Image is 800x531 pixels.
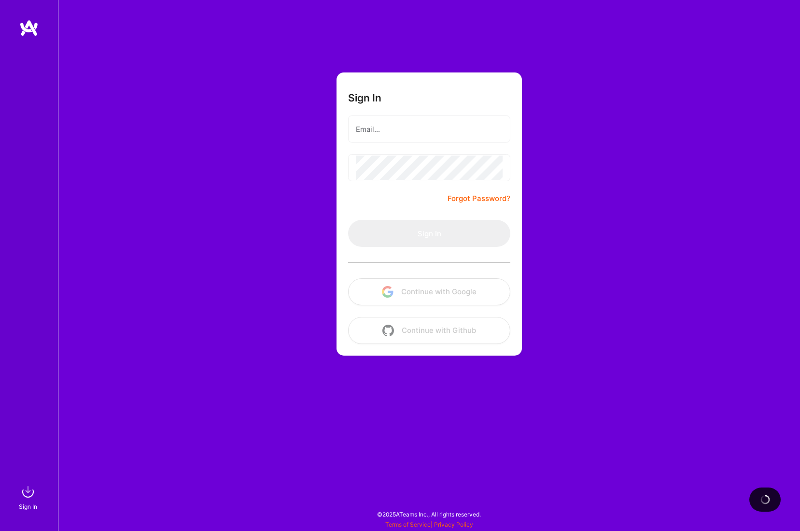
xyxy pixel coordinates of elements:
img: sign in [18,482,38,502]
div: © 2025 ATeams Inc., All rights reserved. [58,502,800,526]
button: Continue with Google [348,278,510,305]
a: sign inSign In [20,482,38,512]
span: | [385,521,473,528]
img: icon [382,286,393,298]
img: loading [758,493,771,506]
a: Privacy Policy [434,521,473,528]
button: Continue with Github [348,317,510,344]
div: Sign In [19,502,37,512]
button: Sign In [348,220,510,247]
a: Forgot Password? [448,193,510,204]
img: icon [382,325,394,336]
h3: Sign In [348,92,381,104]
input: Email... [356,117,503,142]
img: logo [19,19,39,37]
a: Terms of Service [385,521,431,528]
